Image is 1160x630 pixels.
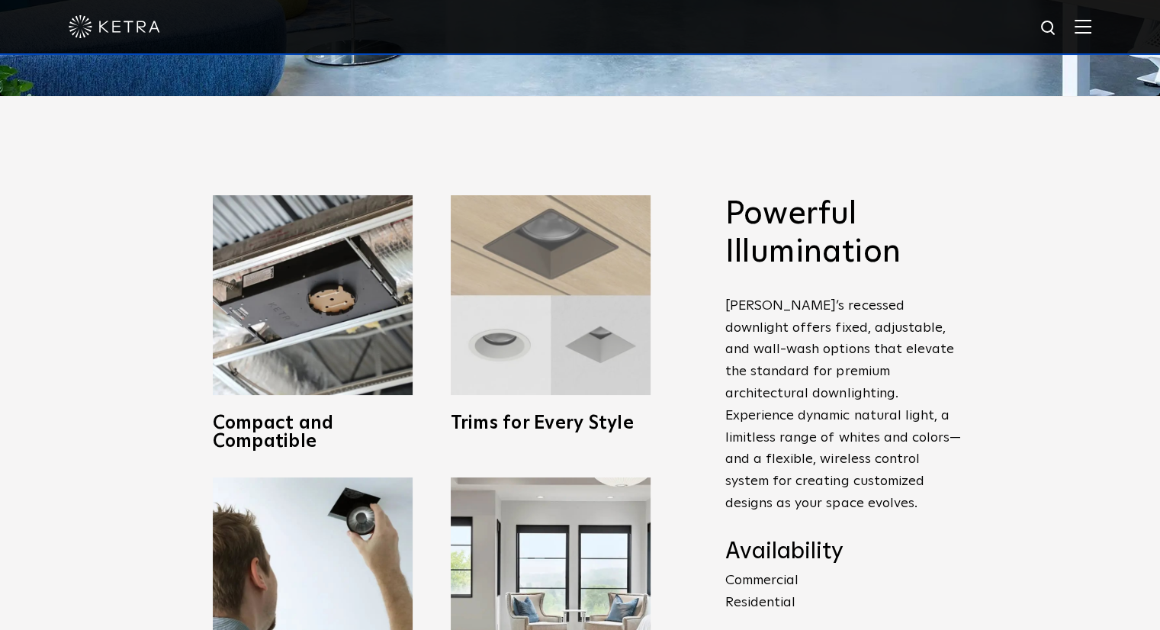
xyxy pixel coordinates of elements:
img: search icon [1040,19,1059,38]
img: Hamburger%20Nav.svg [1075,19,1091,34]
h3: Compact and Compatible [213,414,413,451]
p: [PERSON_NAME]’s recessed downlight offers fixed, adjustable, and wall-wash options that elevate t... [725,295,962,515]
img: trims-for-every-style [451,195,651,395]
h2: Powerful Illumination [725,195,962,272]
img: ketra-logo-2019-white [69,15,160,38]
p: Commercial Residential [725,570,962,614]
h4: Availability [725,538,962,567]
img: compact-and-copatible [213,195,413,395]
h3: Trims for Every Style [451,414,651,432]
